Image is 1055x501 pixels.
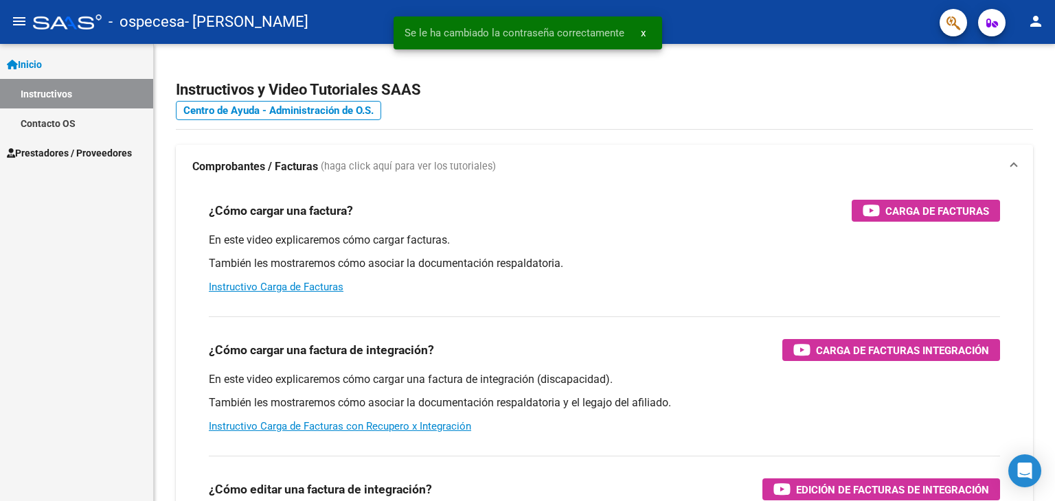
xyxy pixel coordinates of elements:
[176,101,381,120] a: Centro de Ayuda - Administración de O.S.
[762,478,1000,500] button: Edición de Facturas de integración
[7,145,132,161] span: Prestadores / Proveedores
[109,7,185,37] span: - ospecesa
[176,77,1033,103] h2: Instructivos y Video Tutoriales SAAS
[209,340,434,360] h3: ¿Cómo cargar una factura de integración?
[405,26,624,40] span: Se le ha cambiado la contraseña correctamente
[321,159,496,174] span: (haga click aquí para ver los tutoriales)
[209,281,343,293] a: Instructivo Carga de Facturas
[885,202,989,220] span: Carga de Facturas
[176,145,1033,189] mat-expansion-panel-header: Comprobantes / Facturas (haga click aquí para ver los tutoriales)
[816,342,989,359] span: Carga de Facturas Integración
[796,481,989,498] span: Edición de Facturas de integración
[209,480,432,499] h3: ¿Cómo editar una factura de integración?
[630,21,657,45] button: x
[1008,454,1041,487] div: Open Intercom Messenger
[209,233,1000,248] p: En este video explicaremos cómo cargar facturas.
[192,159,318,174] strong: Comprobantes / Facturas
[185,7,308,37] span: - [PERSON_NAME]
[209,256,1000,271] p: También les mostraremos cómo asociar la documentación respaldatoria.
[209,201,353,220] h3: ¿Cómo cargar una factura?
[209,372,1000,387] p: En este video explicaremos cómo cargar una factura de integración (discapacidad).
[782,339,1000,361] button: Carga de Facturas Integración
[209,395,1000,410] p: También les mostraremos cómo asociar la documentación respaldatoria y el legajo del afiliado.
[641,27,646,39] span: x
[1028,13,1044,30] mat-icon: person
[852,200,1000,222] button: Carga de Facturas
[209,420,471,432] a: Instructivo Carga de Facturas con Recupero x Integración
[11,13,27,30] mat-icon: menu
[7,57,42,72] span: Inicio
